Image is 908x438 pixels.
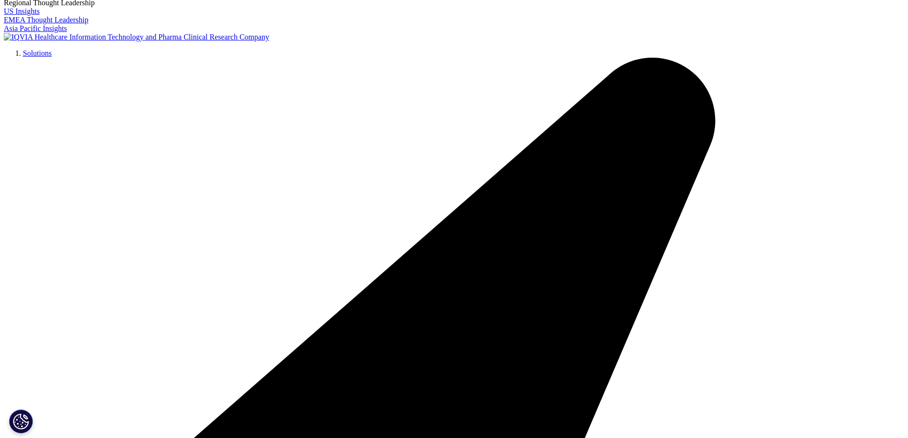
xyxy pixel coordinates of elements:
[4,16,88,24] a: EMEA Thought Leadership
[4,7,40,15] a: US Insights
[23,49,51,57] a: Solutions
[9,409,33,433] button: Cookies Settings
[4,33,269,41] img: IQVIA Healthcare Information Technology and Pharma Clinical Research Company
[4,24,67,32] a: Asia Pacific Insights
